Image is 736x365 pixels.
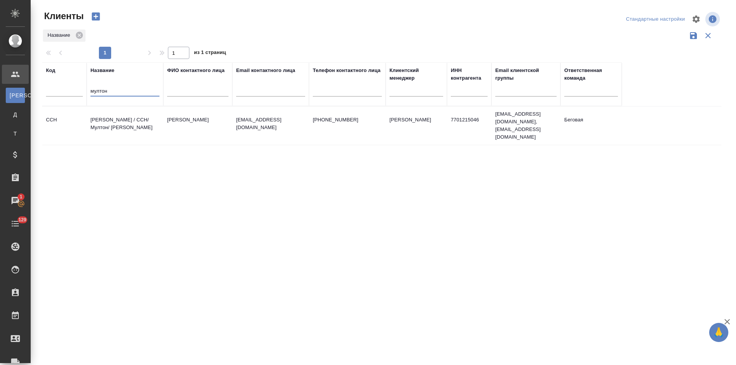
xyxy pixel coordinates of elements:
[15,193,27,201] span: 1
[167,67,225,74] div: ФИО контактного лица
[10,111,21,118] span: Д
[712,324,725,340] span: 🙏
[2,214,29,233] a: 129
[6,88,25,103] a: [PERSON_NAME]
[386,112,447,139] td: [PERSON_NAME]
[163,112,232,139] td: [PERSON_NAME]
[236,116,305,131] p: [EMAIL_ADDRESS][DOMAIN_NAME]
[6,126,25,141] a: Т
[42,10,84,22] span: Клиенты
[564,67,618,82] div: Ответственная команда
[90,67,114,74] div: Название
[42,112,87,139] td: CCH
[194,48,226,59] span: из 1 страниц
[10,130,21,137] span: Т
[14,216,31,224] span: 129
[313,67,381,74] div: Телефон контактного лица
[624,13,687,25] div: split button
[447,112,491,139] td: 7701215046
[236,67,295,74] div: Email контактного лица
[709,323,728,342] button: 🙏
[560,112,622,139] td: Беговая
[2,191,29,210] a: 1
[6,107,25,122] a: Д
[495,67,557,82] div: Email клиентской группы
[10,92,21,99] span: [PERSON_NAME]
[705,12,721,26] span: Посмотреть информацию
[48,31,73,39] p: Название
[686,28,701,43] button: Сохранить фильтры
[87,10,105,23] button: Создать
[313,116,382,124] p: [PHONE_NUMBER]
[87,112,163,139] td: [PERSON_NAME] / CCH/ Мултон/ [PERSON_NAME]
[389,67,443,82] div: Клиентский менеджер
[46,67,55,74] div: Код
[701,28,715,43] button: Сбросить фильтры
[687,10,705,28] span: Настроить таблицу
[451,67,488,82] div: ИНН контрагента
[491,106,560,145] td: [EMAIL_ADDRESS][DOMAIN_NAME], [EMAIL_ADDRESS][DOMAIN_NAME]
[43,29,85,42] div: Название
